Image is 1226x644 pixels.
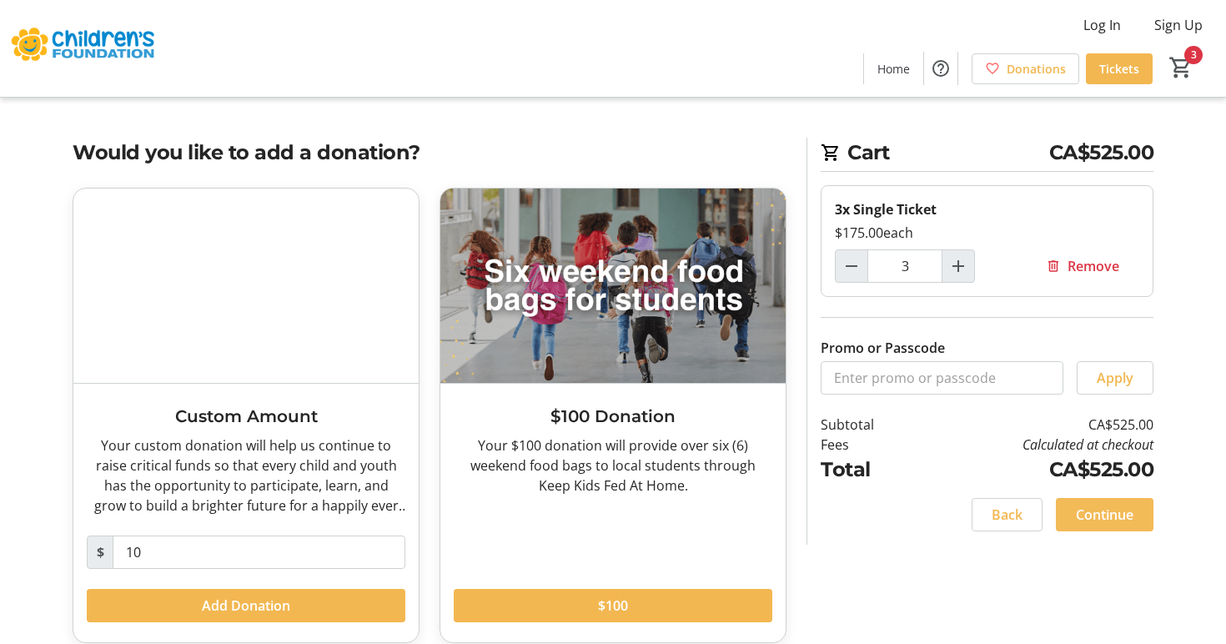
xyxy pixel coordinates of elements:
[942,250,974,282] button: Increment by one
[1056,498,1153,531] button: Continue
[1077,361,1153,395] button: Apply
[821,361,1063,395] input: Enter promo or passcode
[87,435,405,516] div: Your custom donation will help us continue to raise critical funds so that every child and youth ...
[454,589,772,622] button: $100
[454,404,772,429] h3: $100 Donation
[821,415,917,435] td: Subtotal
[440,189,786,383] img: $100 Donation
[1049,138,1154,168] span: CA$525.00
[821,138,1153,172] h2: Cart
[972,498,1043,531] button: Back
[73,138,786,168] h2: Would you like to add a donation?
[836,250,867,282] button: Decrement by one
[1068,256,1119,276] span: Remove
[821,338,945,358] label: Promo or Passcode
[1097,368,1133,388] span: Apply
[73,189,419,383] img: Custom Amount
[835,223,1139,243] div: $175.00 each
[821,435,917,455] td: Fees
[202,596,290,616] span: Add Donation
[1070,12,1134,38] button: Log In
[87,589,405,622] button: Add Donation
[917,455,1153,485] td: CA$525.00
[10,7,158,90] img: The Children's Foundation of Guelph and Wellington's Logo
[924,52,957,85] button: Help
[598,596,628,616] span: $100
[1141,12,1216,38] button: Sign Up
[835,199,1139,219] div: 3x Single Ticket
[821,455,917,485] td: Total
[992,505,1023,525] span: Back
[454,435,772,496] div: Your $100 donation will provide over six (6) weekend food bags to local students through Keep Kid...
[1026,249,1139,283] button: Remove
[1099,60,1139,78] span: Tickets
[972,53,1079,84] a: Donations
[1007,60,1066,78] span: Donations
[917,415,1153,435] td: CA$525.00
[867,249,942,283] input: Single Ticket Quantity
[1083,15,1121,35] span: Log In
[864,53,923,84] a: Home
[1086,53,1153,84] a: Tickets
[1076,505,1133,525] span: Continue
[877,60,910,78] span: Home
[1166,53,1196,83] button: Cart
[87,404,405,429] h3: Custom Amount
[1154,15,1203,35] span: Sign Up
[113,536,405,569] input: Donation Amount
[87,536,113,569] span: $
[917,435,1153,455] td: Calculated at checkout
